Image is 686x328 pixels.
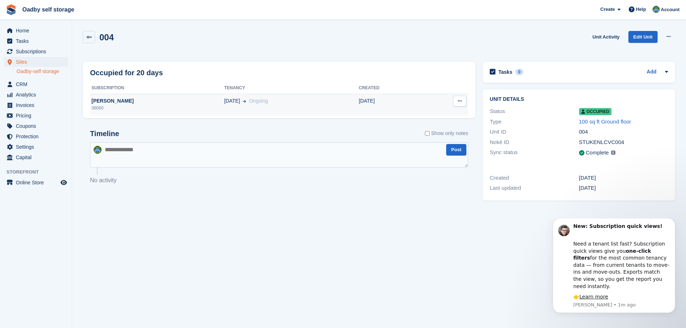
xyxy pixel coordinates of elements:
div: Nokē ID [490,138,579,147]
div: [DATE] [579,174,668,182]
span: Storefront [6,169,72,176]
div: Sync status [490,148,579,157]
span: Ongoing [249,98,268,104]
h2: 004 [99,32,114,42]
a: menu [4,57,68,67]
a: Oadby self storage [19,4,77,15]
p: No activity [90,176,468,185]
span: Help [636,6,646,13]
a: Oadby-self storage [17,68,68,75]
div: Type [490,118,579,126]
div: 0 [515,69,524,75]
span: Protection [16,131,59,141]
a: menu [4,26,68,36]
h2: Timeline [90,130,119,138]
a: Preview store [59,178,68,187]
div: Need a tenant list fast? Subscription quick views give you for the most common tenancy data — fro... [31,15,128,71]
th: Created [359,82,422,94]
input: Show only notes [425,130,430,137]
span: Tasks [16,36,59,46]
iframe: Intercom notifications message [542,219,686,317]
th: Subscription [90,82,224,94]
div: Created [490,174,579,182]
p: Message from Steven, sent 1m ago [31,83,128,90]
span: Online Store [16,178,59,188]
a: menu [4,178,68,188]
h2: Occupied for 20 days [90,67,163,78]
span: Capital [16,152,59,162]
a: menu [4,121,68,131]
h2: Tasks [498,69,512,75]
span: CRM [16,79,59,89]
td: [DATE] [359,94,422,115]
a: menu [4,79,68,89]
span: Settings [16,142,59,152]
div: Unit ID [490,128,579,136]
span: Pricing [16,111,59,121]
div: 004 [579,128,668,136]
span: Subscriptions [16,46,59,57]
img: Sanjeave Nagra [94,146,102,154]
span: Invoices [16,100,59,110]
img: stora-icon-8386f47178a22dfd0bd8f6a31ec36ba5ce8667c1dd55bd0f319d3a0aa187defe.svg [6,4,17,15]
div: 👉 [31,75,128,82]
h2: Unit details [490,96,668,102]
div: STUKENLCVC004 [579,138,668,147]
span: Sites [16,57,59,67]
label: Show only notes [425,130,468,137]
a: menu [4,36,68,46]
span: Create [600,6,615,13]
button: Post [446,144,466,156]
a: menu [4,152,68,162]
a: menu [4,46,68,57]
div: 36060 [90,105,224,111]
a: menu [4,100,68,110]
span: Analytics [16,90,59,100]
a: menu [4,90,68,100]
a: menu [4,142,68,152]
span: Occupied [579,108,611,115]
div: [DATE] [579,184,668,192]
div: Status [490,107,579,116]
span: Home [16,26,59,36]
a: 100 sq ft Ground floor [579,118,631,125]
th: Tenancy [224,82,359,94]
b: New: Subscription quick views! [31,5,120,10]
a: menu [4,111,68,121]
div: Message content [31,4,128,82]
img: icon-info-grey-7440780725fd019a000dd9b08b2336e03edf1995a4989e88bcd33f0948082b44.svg [611,150,615,155]
img: Sanjeave Nagra [653,6,660,13]
a: Edit Unit [628,31,658,43]
a: menu [4,131,68,141]
a: Unit Activity [589,31,622,43]
span: [DATE] [224,97,240,105]
div: Last updated [490,184,579,192]
div: [PERSON_NAME] [90,97,224,105]
img: Profile image for Steven [16,6,28,18]
span: Coupons [16,121,59,131]
a: Learn more [37,75,66,81]
a: Add [647,68,656,76]
div: Complete [586,149,609,157]
span: Account [661,6,680,13]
